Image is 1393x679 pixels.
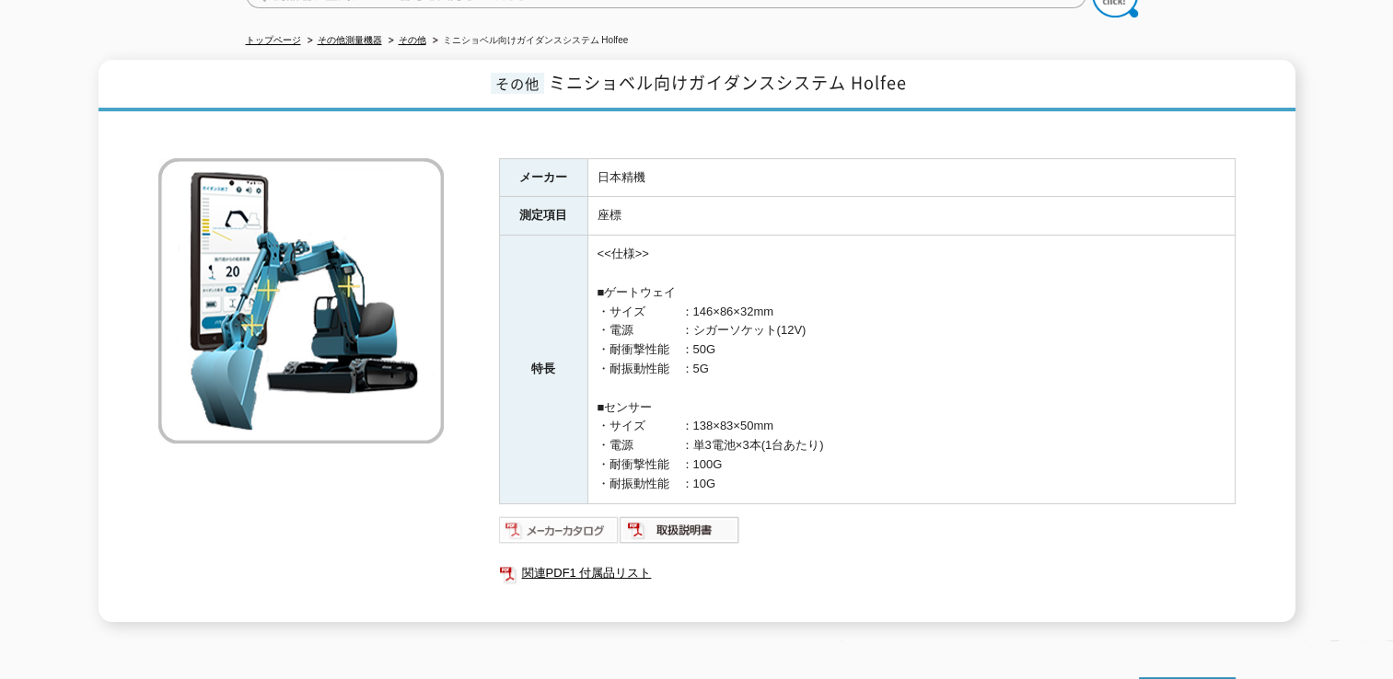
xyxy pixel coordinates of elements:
a: その他 [399,35,426,45]
th: 測定項目 [499,197,587,236]
th: 特長 [499,236,587,503]
a: 関連PDF1 付属品リスト [499,561,1236,585]
a: 取扱説明書 [620,527,740,541]
a: トップページ [246,35,301,45]
img: ミニショベル向けガイダンスシステム Holfee [158,158,444,443]
li: ミニショベル向けガイダンスシステム Holfee [429,31,629,51]
td: <<仕様>> ■ゲートウェイ ・サイズ ：146×86×32mm ・電源 ：シガーソケット(12V) ・耐衝撃性能 ：50G ・耐振動性能 ：5G ■センサー ・サイズ ：138×83×50mm... [587,236,1235,503]
span: その他 [491,73,544,94]
a: その他測量機器 [318,35,382,45]
td: 日本精機 [587,158,1235,197]
td: 座標 [587,197,1235,236]
span: ミニショベル向けガイダンスシステム Holfee [549,70,907,95]
th: メーカー [499,158,587,197]
a: メーカーカタログ [499,527,620,541]
img: 取扱説明書 [620,515,740,545]
img: メーカーカタログ [499,515,620,545]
